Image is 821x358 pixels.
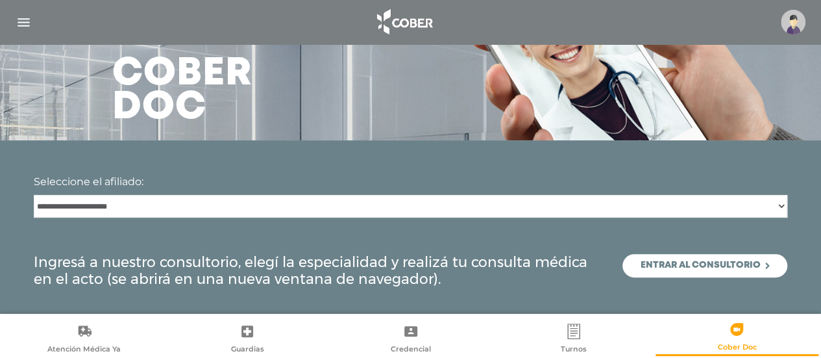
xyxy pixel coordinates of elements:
img: profile-placeholder.svg [781,10,805,34]
span: Atención Médica Ya [47,344,121,356]
div: Ingresá a nuestro consultorio, elegí la especialidad y realizá tu consulta médica en el acto (se ... [34,254,787,288]
a: Guardias [165,323,328,356]
img: Cober_menu-lines-white.svg [16,14,32,31]
a: Entrar al consultorio [622,254,787,277]
span: Guardias [231,344,264,356]
a: Atención Médica Ya [3,323,165,356]
span: Turnos [561,344,587,356]
span: Cober Doc [717,342,756,354]
a: Cober Doc [656,321,818,354]
label: Seleccione el afiliado: [34,174,143,190]
a: Credencial [329,323,492,356]
img: logo_cober_home-white.png [370,6,438,38]
h3: Cober doc [112,57,252,125]
span: Credencial [391,344,431,356]
a: Turnos [492,323,655,356]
